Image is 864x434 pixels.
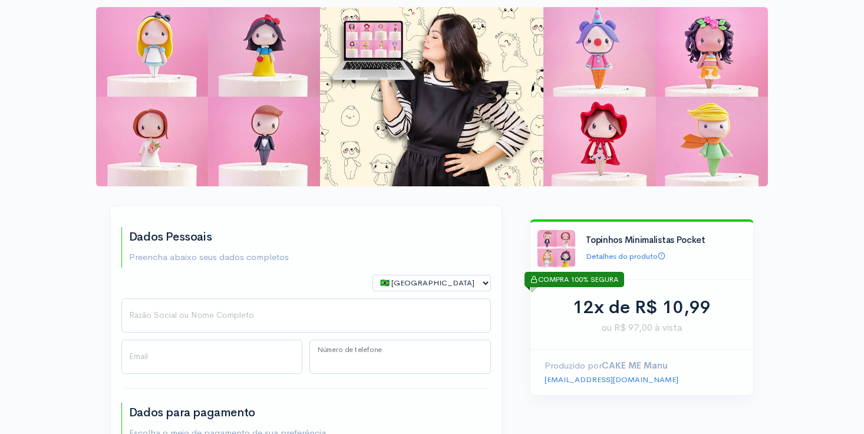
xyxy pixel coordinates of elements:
[537,230,575,268] img: %C3%8Dcone%20Creatorsland.jpg
[121,298,491,333] input: Nome Completo
[121,340,303,374] input: Email
[586,251,665,261] a: Detalhes do produto
[525,272,624,287] div: COMPRA 100% SEGURA
[545,294,739,321] div: 12x de R$ 10,99
[545,359,739,373] p: Produzido por
[129,406,326,419] h2: Dados para pagamento
[586,235,743,245] h4: Topinhos Minimalistas Pocket
[602,360,668,371] strong: CAKE ME Manu
[545,374,678,384] a: [EMAIL_ADDRESS][DOMAIN_NAME]
[96,7,768,186] img: ...
[545,321,739,335] span: ou R$ 97,00 à vista
[129,251,289,264] p: Preencha abaixo seus dados completos
[129,231,289,244] h2: Dados Pessoais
